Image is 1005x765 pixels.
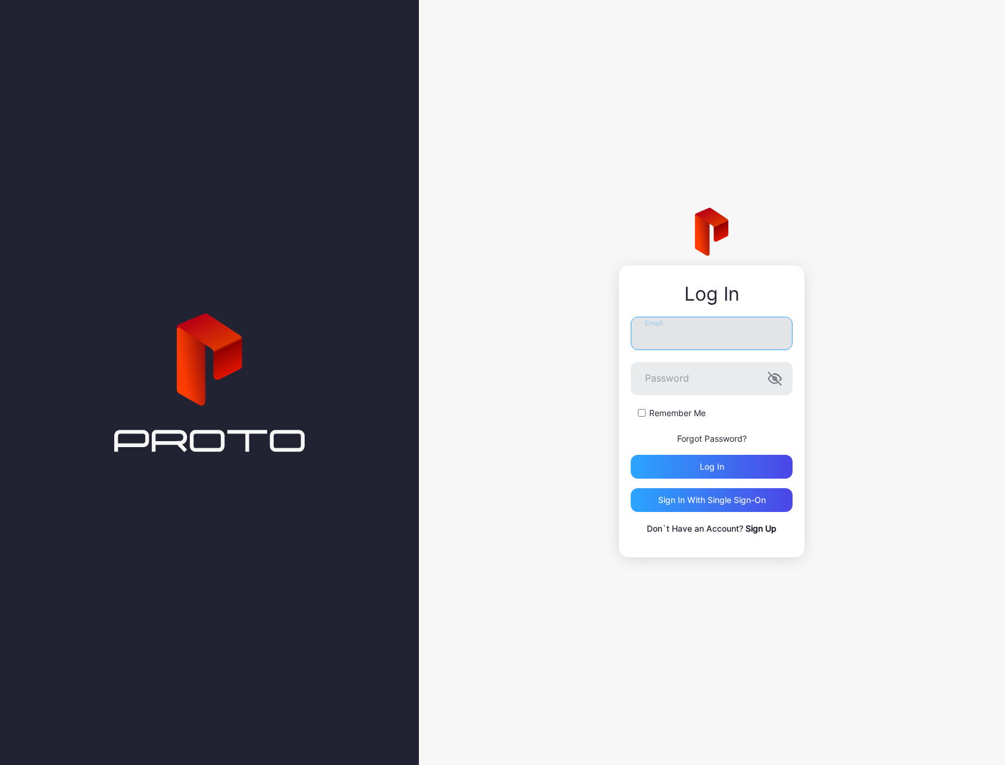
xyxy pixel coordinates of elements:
div: Sign in With Single Sign-On [658,495,766,505]
label: Remember Me [649,407,706,419]
div: Log in [700,462,724,472]
a: Sign Up [746,523,777,533]
a: Forgot Password? [677,433,747,444]
div: Log In [631,283,793,305]
button: Log in [631,455,793,479]
button: Password [768,371,782,386]
input: Email [631,317,793,350]
p: Don`t Have an Account? [631,522,793,536]
button: Sign in With Single Sign-On [631,488,793,512]
input: Password [631,362,793,395]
